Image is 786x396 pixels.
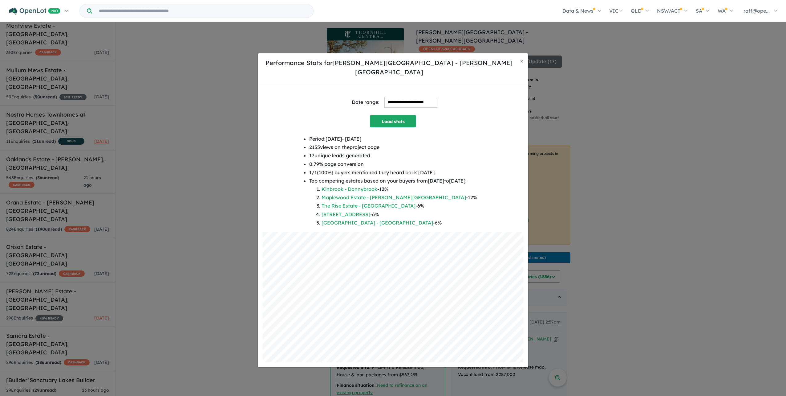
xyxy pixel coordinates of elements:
[309,143,477,151] li: 2155 views on the project page
[322,211,370,217] a: [STREET_ADDRESS]
[322,220,433,226] a: [GEOGRAPHIC_DATA] - [GEOGRAPHIC_DATA]
[352,98,379,106] div: Date range:
[309,151,477,160] li: 17 unique leads generated
[370,115,416,127] button: Load stats
[309,160,477,168] li: 0.79 % page conversion
[309,135,477,143] li: Period: [DATE] - [DATE]
[263,58,515,77] h5: Performance Stats for [PERSON_NAME][GEOGRAPHIC_DATA] - [PERSON_NAME][GEOGRAPHIC_DATA]
[9,7,60,15] img: Openlot PRO Logo White
[93,4,312,18] input: Try estate name, suburb, builder or developer
[322,219,477,227] li: - 6 %
[322,202,477,210] li: - 6 %
[322,210,477,219] li: - 6 %
[322,185,477,193] li: - 12 %
[322,203,415,209] a: The Rise Estate - [GEOGRAPHIC_DATA]
[322,193,477,202] li: - 12 %
[322,186,377,192] a: Kinbrook - Donnybrook
[322,194,466,200] a: Maplewood Estate - [PERSON_NAME][GEOGRAPHIC_DATA]
[743,8,770,14] span: raff@ope...
[309,168,477,177] li: 1 / 1 ( 100 %) buyers mentioned they heard back [DATE].
[520,57,523,64] span: ×
[309,177,477,227] li: Top competing estates based on your buyers from [DATE] to [DATE] :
